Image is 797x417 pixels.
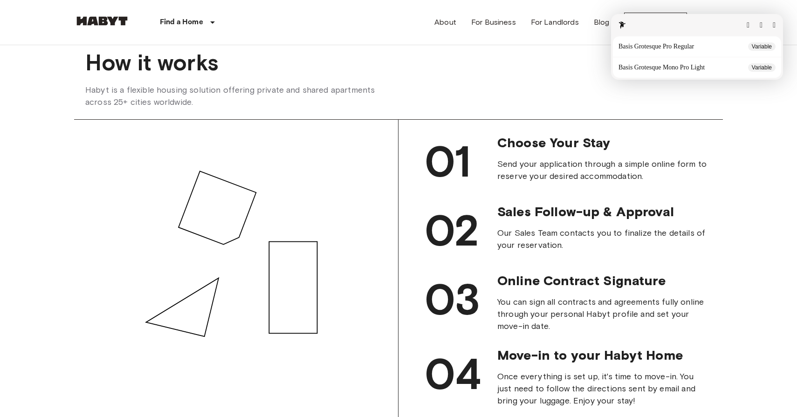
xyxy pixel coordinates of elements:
span: Choose Your Stay [497,135,708,150]
a: For Landlords [531,17,579,28]
span: Move-in to your Habyt Home [497,347,708,363]
a: About [434,17,456,28]
span: Our Sales Team contacts you to finalize the details of your reservation. [497,227,708,251]
p: Find a Home [160,17,203,28]
a: All locations [661,7,723,26]
span: Once everything is set up, it's time to move-in. You just need to follow the directions sent by e... [497,370,708,407]
span: Habyt is a flexible housing solution offering private and shared apartments across 25+ cities wor... [85,84,398,108]
span: You can sign all contracts and agreements fully online through your personal Habyt profile and se... [497,296,708,332]
a: Blog [594,17,610,28]
span: Sales Follow-up & Approval [497,204,708,219]
span: 04 [425,348,481,400]
span: 03 [425,273,480,326]
span: Online Contract Signature [497,273,708,288]
a: Get in Touch [624,13,687,32]
span: 01 [425,136,471,188]
span: Send your application through a simple online form to reserve your desired accommodation. [497,158,708,182]
span: How it works [85,49,712,76]
a: For Business [471,17,516,28]
span: 02 [425,205,480,257]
